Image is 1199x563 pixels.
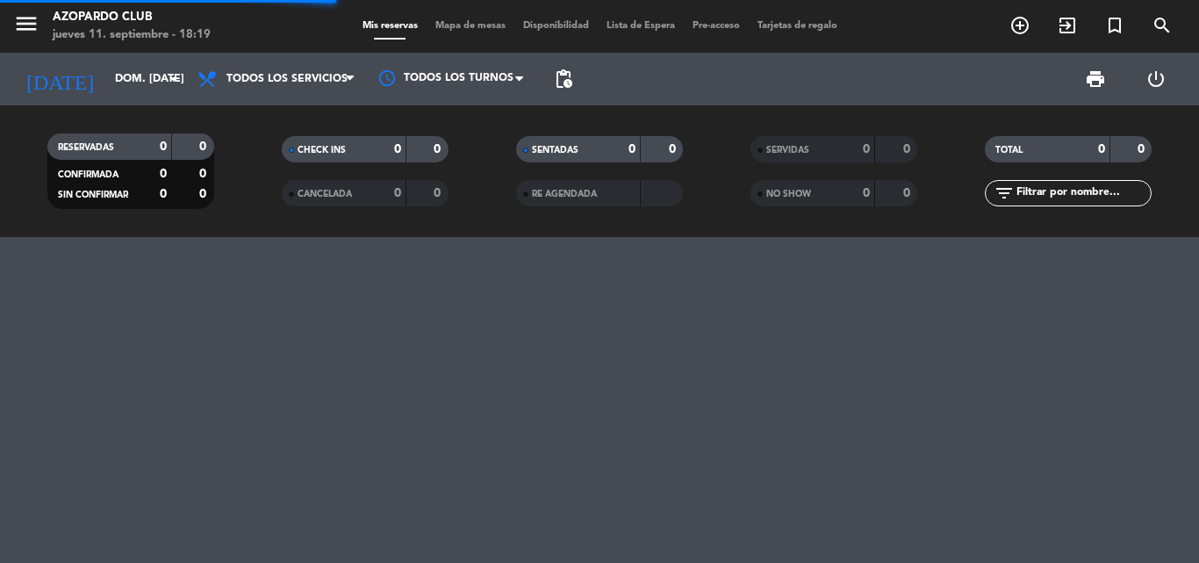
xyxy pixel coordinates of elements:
i: exit_to_app [1057,15,1078,36]
i: add_circle_outline [1009,15,1030,36]
span: Pre-acceso [684,21,749,31]
i: filter_list [994,183,1015,204]
i: [DATE] [13,60,106,98]
input: Filtrar por nombre... [1015,184,1151,203]
strong: 0 [434,143,444,155]
span: SIN CONFIRMAR [58,191,128,199]
strong: 0 [903,143,914,155]
span: Mapa de mesas [427,21,514,31]
span: Lista de Espera [598,21,684,31]
strong: 0 [863,143,870,155]
strong: 0 [394,143,401,155]
span: Todos los servicios [226,73,348,85]
div: jueves 11. septiembre - 18:19 [53,26,211,44]
strong: 0 [160,188,167,200]
strong: 0 [394,187,401,199]
span: Disponibilidad [514,21,598,31]
span: RE AGENDADA [532,190,597,198]
strong: 0 [1098,143,1105,155]
i: power_settings_new [1145,69,1167,90]
span: Tarjetas de regalo [749,21,846,31]
span: TOTAL [995,146,1023,155]
div: Azopardo Club [53,9,211,26]
strong: 0 [669,143,679,155]
strong: 0 [199,168,210,180]
i: menu [13,11,39,37]
strong: 0 [199,141,210,153]
span: Mis reservas [354,21,427,31]
i: arrow_drop_down [163,69,184,90]
span: CONFIRMADA [58,170,118,179]
strong: 0 [199,188,210,200]
span: RESERVADAS [58,143,114,152]
span: SENTADAS [532,146,578,155]
button: menu [13,11,39,43]
i: search [1152,15,1173,36]
strong: 0 [1138,143,1148,155]
span: SERVIDAS [766,146,809,155]
strong: 0 [628,143,635,155]
strong: 0 [160,141,167,153]
strong: 0 [160,168,167,180]
span: print [1085,69,1106,90]
strong: 0 [863,187,870,199]
span: NO SHOW [766,190,811,198]
span: CANCELADA [298,190,352,198]
i: turned_in_not [1104,15,1125,36]
strong: 0 [434,187,444,199]
div: LOG OUT [1125,53,1186,105]
strong: 0 [903,187,914,199]
span: CHECK INS [298,146,346,155]
span: pending_actions [553,69,574,90]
